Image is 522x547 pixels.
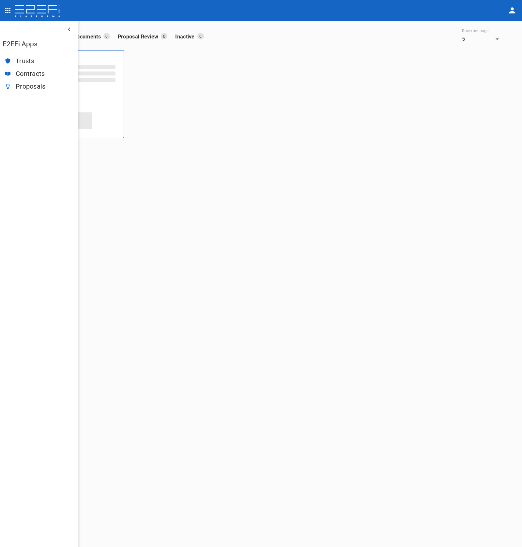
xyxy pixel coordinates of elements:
p: Inactive [175,33,197,40]
p: Proposal Review [118,33,161,40]
div: 5 [462,34,501,44]
span: Trusts [16,57,73,65]
span: Proposals [16,83,73,90]
p: 0 [197,33,204,39]
p: 0 [103,33,110,39]
span: Contracts [16,70,73,78]
label: Rows per page: [462,28,489,34]
p: 0 [161,33,167,39]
